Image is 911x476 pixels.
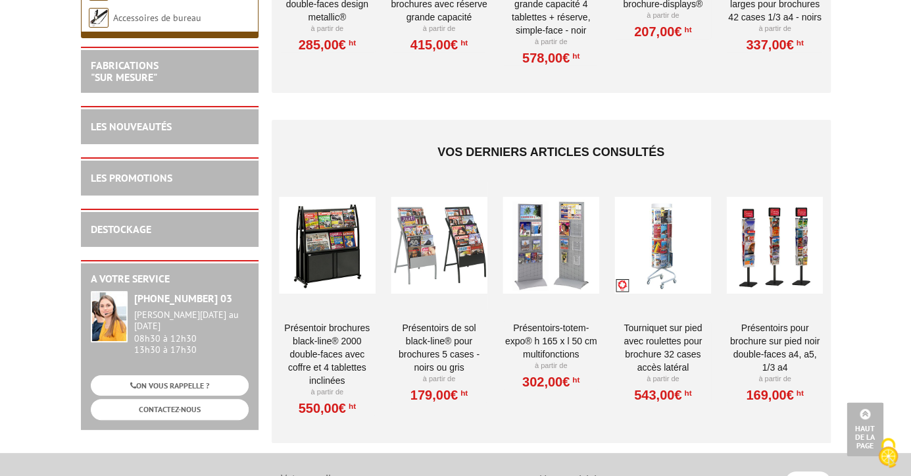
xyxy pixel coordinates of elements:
a: Tourniquet sur pied avec roulettes pour brochure 32 cases accès latéral [614,321,711,374]
sup: HT [458,388,468,398]
strong: [PHONE_NUMBER] 03 [134,292,232,305]
sup: HT [681,25,691,34]
a: ON VOUS RAPPELLE ? [91,375,249,396]
div: [PERSON_NAME][DATE] au [DATE] [134,309,249,332]
button: Cookies (fenêtre modale) [865,431,911,476]
sup: HT [681,388,691,398]
sup: HT [458,38,468,47]
a: LES PROMOTIONS [91,171,172,184]
a: CONTACTEZ-NOUS [91,399,249,419]
a: 543,00€HT [634,391,691,399]
p: À partir de [391,374,487,384]
p: À partir de [279,24,376,34]
p: À partir de [614,374,711,384]
a: Présentoirs pour brochure sur pied NOIR double-faces A4, A5, 1/3 A4 [726,321,823,374]
p: À partir de [614,11,711,21]
p: À partir de [726,24,823,34]
sup: HT [793,38,803,47]
a: 169,00€HT [746,391,803,399]
p: À partir de [503,37,599,47]
a: 578,00€HT [522,54,579,62]
p: À partir de [391,24,487,34]
p: À partir de [279,387,376,398]
div: 08h30 à 12h30 13h30 à 17h30 [134,309,249,355]
p: À partir de [503,361,599,371]
sup: HT [570,51,579,61]
a: Présentoirs de sol Black-Line® pour brochures 5 Cases - Noirs ou Gris [391,321,487,374]
a: 179,00€HT [410,391,468,399]
sup: HT [570,375,579,384]
a: 415,00€HT [410,41,468,49]
h2: A votre service [91,273,249,285]
a: 285,00€HT [298,41,355,49]
img: Accessoires de bureau [89,8,109,28]
a: LES NOUVEAUTÉS [91,120,172,133]
a: 550,00€HT [298,404,355,412]
a: FABRICATIONS"Sur Mesure" [91,59,159,84]
a: DESTOCKAGE [91,223,151,236]
img: Cookies (fenêtre modale) [872,436,904,469]
a: Accessoires de bureau [113,12,201,24]
a: 337,00€HT [746,41,803,49]
p: À partir de [726,374,823,384]
sup: HT [346,38,356,47]
a: 207,00€HT [634,28,691,36]
span: Vos derniers articles consultés [437,145,664,159]
a: Présentoir brochures Black-Line® 2000 double-faces avec coffre et 4 tablettes inclinées [279,321,376,387]
sup: HT [346,402,356,411]
sup: HT [793,388,803,398]
a: Haut de la page [847,402,883,456]
a: Présentoirs-Totem-Expo® H 165 x L 50 cm multifonctions [503,321,599,361]
img: widget-service.jpg [91,291,128,342]
a: 302,00€HT [522,378,579,386]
